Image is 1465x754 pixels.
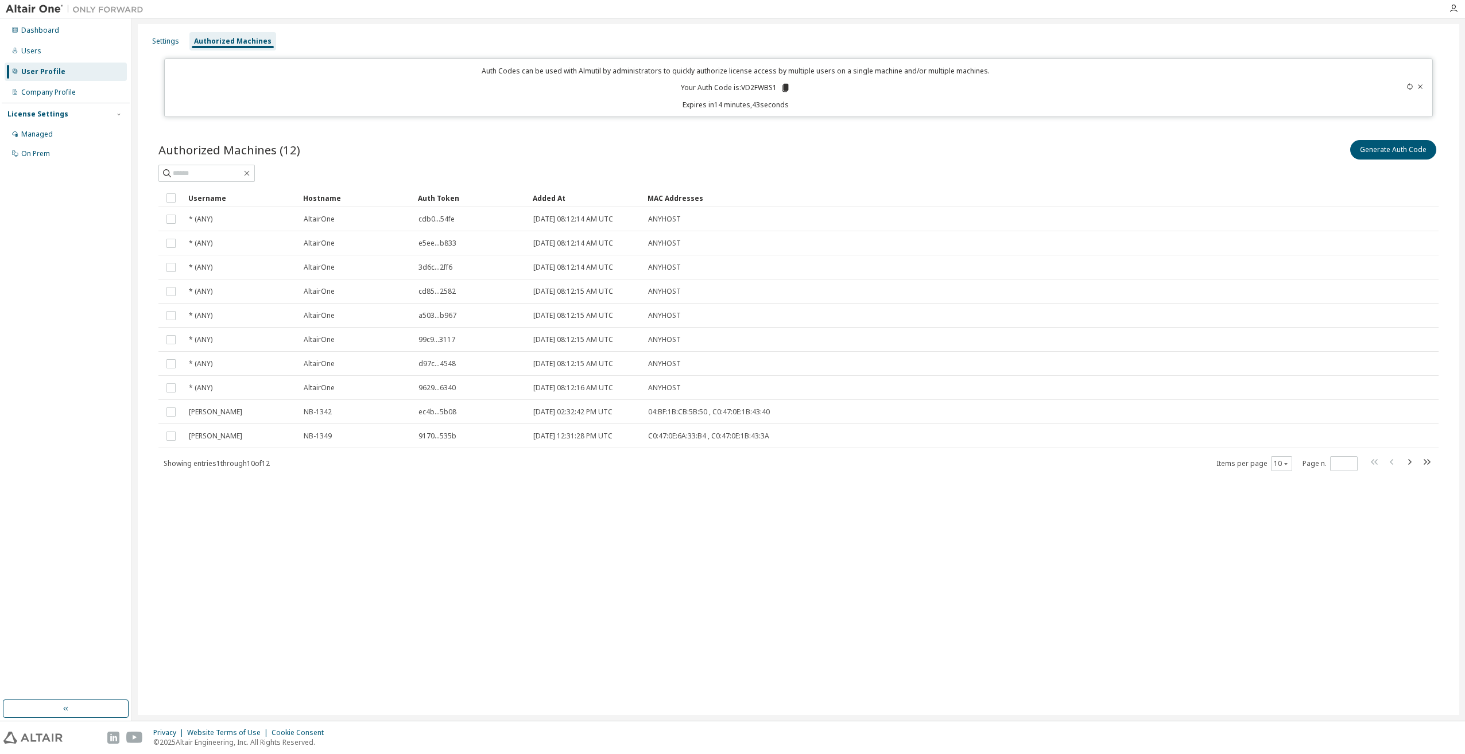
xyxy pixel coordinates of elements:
[187,728,272,737] div: Website Terms of Use
[21,26,59,35] div: Dashboard
[648,287,681,296] span: ANYHOST
[648,239,681,248] span: ANYHOST
[304,432,332,441] span: NB-1349
[189,215,212,224] span: * (ANY)
[533,239,613,248] span: [DATE] 08:12:14 AM UTC
[648,432,769,441] span: C0:47:0E:6A:33:B4 , C0:47:0E:1B:43:3A
[418,359,456,368] span: d97c...4548
[158,142,300,158] span: Authorized Machines (12)
[533,311,613,320] span: [DATE] 08:12:15 AM UTC
[533,383,613,392] span: [DATE] 08:12:16 AM UTC
[648,335,681,344] span: ANYHOST
[533,287,613,296] span: [DATE] 08:12:15 AM UTC
[304,239,335,248] span: AltairOne
[21,149,50,158] div: On Prem
[304,215,335,224] span: AltairOne
[304,383,335,392] span: AltairOne
[153,737,331,747] p: © 2025 Altair Engineering, Inc. All Rights Reserved.
[648,215,681,224] span: ANYHOST
[153,728,187,737] div: Privacy
[648,359,681,368] span: ANYHOST
[3,732,63,744] img: altair_logo.svg
[6,3,149,15] img: Altair One
[418,311,456,320] span: a503...b967
[107,732,119,744] img: linkedin.svg
[189,287,212,296] span: * (ANY)
[418,407,456,417] span: ec4b...5b08
[533,407,613,417] span: [DATE] 02:32:42 PM UTC
[189,383,212,392] span: * (ANY)
[418,335,455,344] span: 99c9...3117
[189,335,212,344] span: * (ANY)
[189,263,212,272] span: * (ANY)
[1274,459,1289,468] button: 10
[533,189,638,207] div: Added At
[648,407,770,417] span: 04:BF:1B:CB:5B:50 , C0:47:0E:1B:43:40
[418,215,455,224] span: cdb0...54fe
[533,263,613,272] span: [DATE] 08:12:14 AM UTC
[7,110,68,119] div: License Settings
[533,432,613,441] span: [DATE] 12:31:28 PM UTC
[533,215,613,224] span: [DATE] 08:12:14 AM UTC
[194,37,272,46] div: Authorized Machines
[648,383,681,392] span: ANYHOST
[418,383,456,392] span: 9629...6340
[304,335,335,344] span: AltairOne
[188,189,294,207] div: Username
[189,407,242,417] span: [PERSON_NAME]
[189,359,212,368] span: * (ANY)
[152,37,179,46] div: Settings
[303,189,409,207] div: Hostname
[304,359,335,368] span: AltairOne
[304,311,335,320] span: AltairOne
[21,130,53,139] div: Managed
[418,287,456,296] span: cd85...2582
[189,239,212,248] span: * (ANY)
[648,311,681,320] span: ANYHOST
[1350,140,1436,160] button: Generate Auth Code
[648,263,681,272] span: ANYHOST
[1216,456,1292,471] span: Items per page
[533,359,613,368] span: [DATE] 08:12:15 AM UTC
[304,287,335,296] span: AltairOne
[648,189,1318,207] div: MAC Addresses
[304,407,332,417] span: NB-1342
[189,311,212,320] span: * (ANY)
[172,100,1300,110] p: Expires in 14 minutes, 43 seconds
[21,88,76,97] div: Company Profile
[21,46,41,56] div: Users
[189,432,242,441] span: [PERSON_NAME]
[164,458,270,468] span: Showing entries 1 through 10 of 12
[126,732,143,744] img: youtube.svg
[418,263,452,272] span: 3d6c...2ff6
[418,189,524,207] div: Auth Token
[418,239,456,248] span: e5ee...b833
[533,335,613,344] span: [DATE] 08:12:15 AM UTC
[272,728,331,737] div: Cookie Consent
[681,83,790,93] p: Your Auth Code is: VD2FWBS1
[304,263,335,272] span: AltairOne
[418,432,456,441] span: 9170...535b
[1303,456,1358,471] span: Page n.
[172,66,1300,76] p: Auth Codes can be used with Almutil by administrators to quickly authorize license access by mult...
[21,67,65,76] div: User Profile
